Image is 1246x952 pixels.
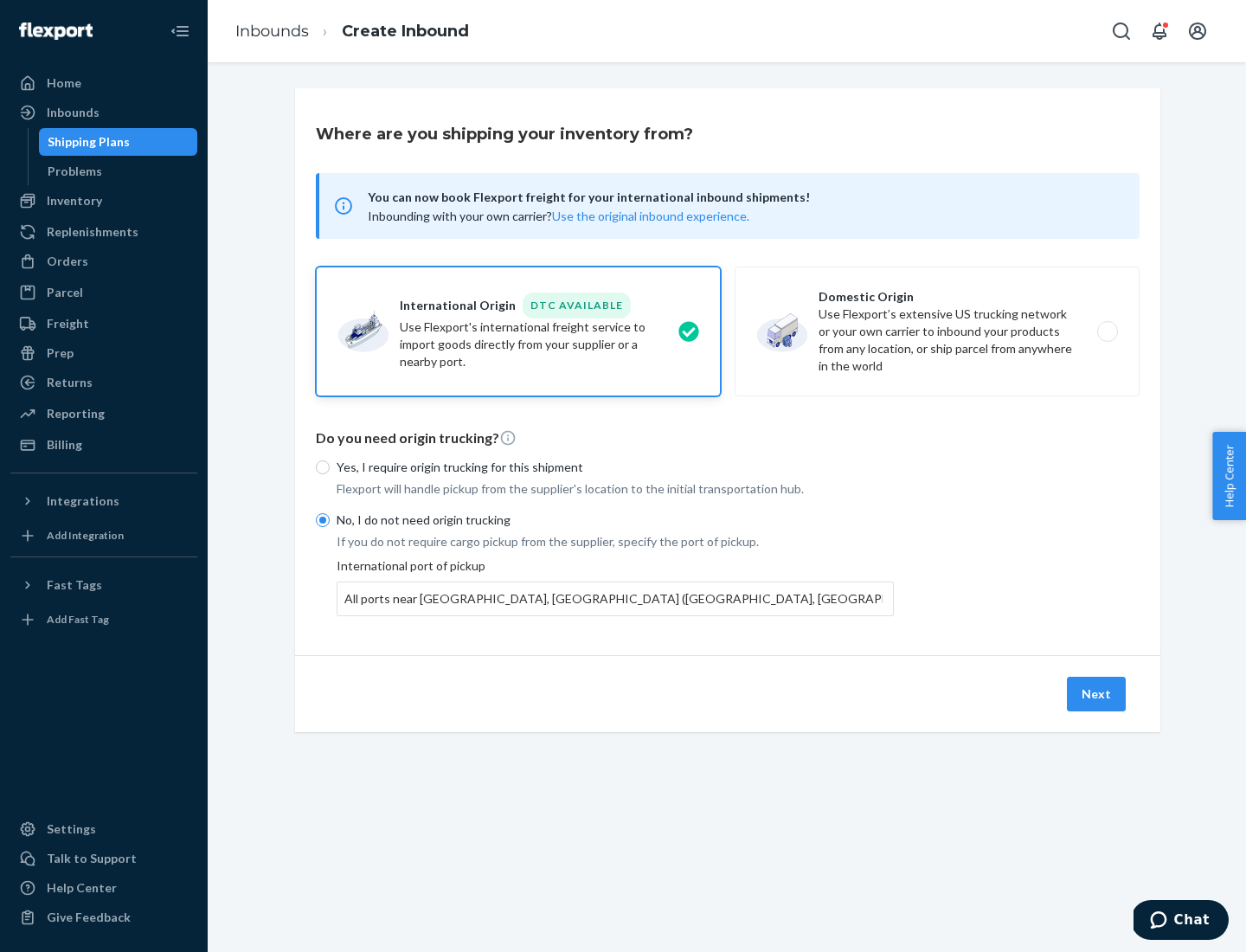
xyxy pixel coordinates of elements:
[1212,432,1246,520] button: Help Center
[47,315,89,332] div: Freight
[316,428,1140,448] p: Do you need origin trucking?
[337,459,894,476] p: Yes, I require origin trucking for this shipment
[10,218,197,246] a: Replenishments
[10,369,197,396] a: Returns
[1180,14,1215,48] button: Open account menu
[39,158,198,185] a: Problems
[368,187,1119,208] span: You can now book Flexport freight for your international inbound shipments!
[47,374,93,391] div: Returns
[47,820,96,838] div: Settings
[47,909,131,926] div: Give Feedback
[10,487,197,515] button: Integrations
[337,480,894,498] p: Flexport will handle pickup from the supplier's location to the initial transportation hub.
[10,431,197,459] a: Billing
[10,248,197,275] a: Orders
[316,123,693,145] h3: Where are you shipping your inventory from?
[10,279,197,306] a: Parcel
[337,533,894,550] p: If you do not require cargo pickup from the supplier, specify the port of pickup.
[10,845,197,872] button: Talk to Support
[47,223,138,241] div: Replenishments
[48,163,102,180] div: Problems
[235,22,309,41] a: Inbounds
[342,22,469,41] a: Create Inbound
[47,344,74,362] div: Prep
[552,208,749,225] button: Use the original inbound experience.
[10,606,197,634] a: Add Fast Tag
[47,405,105,422] div: Reporting
[10,400,197,428] a: Reporting
[47,436,82,453] div: Billing
[47,104,100,121] div: Inbounds
[10,571,197,599] button: Fast Tags
[39,128,198,156] a: Shipping Plans
[10,99,197,126] a: Inbounds
[47,879,117,897] div: Help Center
[10,187,197,215] a: Inventory
[47,576,102,594] div: Fast Tags
[47,850,137,867] div: Talk to Support
[47,74,81,92] div: Home
[1104,14,1139,48] button: Open Search Box
[10,522,197,550] a: Add Integration
[47,612,109,627] div: Add Fast Tag
[47,192,102,209] div: Inventory
[47,528,124,543] div: Add Integration
[222,6,483,57] ol: breadcrumbs
[337,511,894,529] p: No, I do not need origin trucking
[10,874,197,902] a: Help Center
[19,23,93,40] img: Flexport logo
[316,513,330,527] input: No, I do not need origin trucking
[163,14,197,48] button: Close Navigation
[48,133,130,151] div: Shipping Plans
[1142,14,1177,48] button: Open notifications
[1067,677,1126,711] button: Next
[47,492,119,510] div: Integrations
[47,253,88,270] div: Orders
[368,209,749,223] span: Inbounding with your own carrier?
[1134,900,1229,943] iframe: Opens a widget where you can chat to one of our agents
[10,904,197,931] button: Give Feedback
[10,815,197,843] a: Settings
[10,339,197,367] a: Prep
[47,284,83,301] div: Parcel
[10,310,197,338] a: Freight
[10,69,197,97] a: Home
[337,557,894,616] div: International port of pickup
[316,460,330,474] input: Yes, I require origin trucking for this shipment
